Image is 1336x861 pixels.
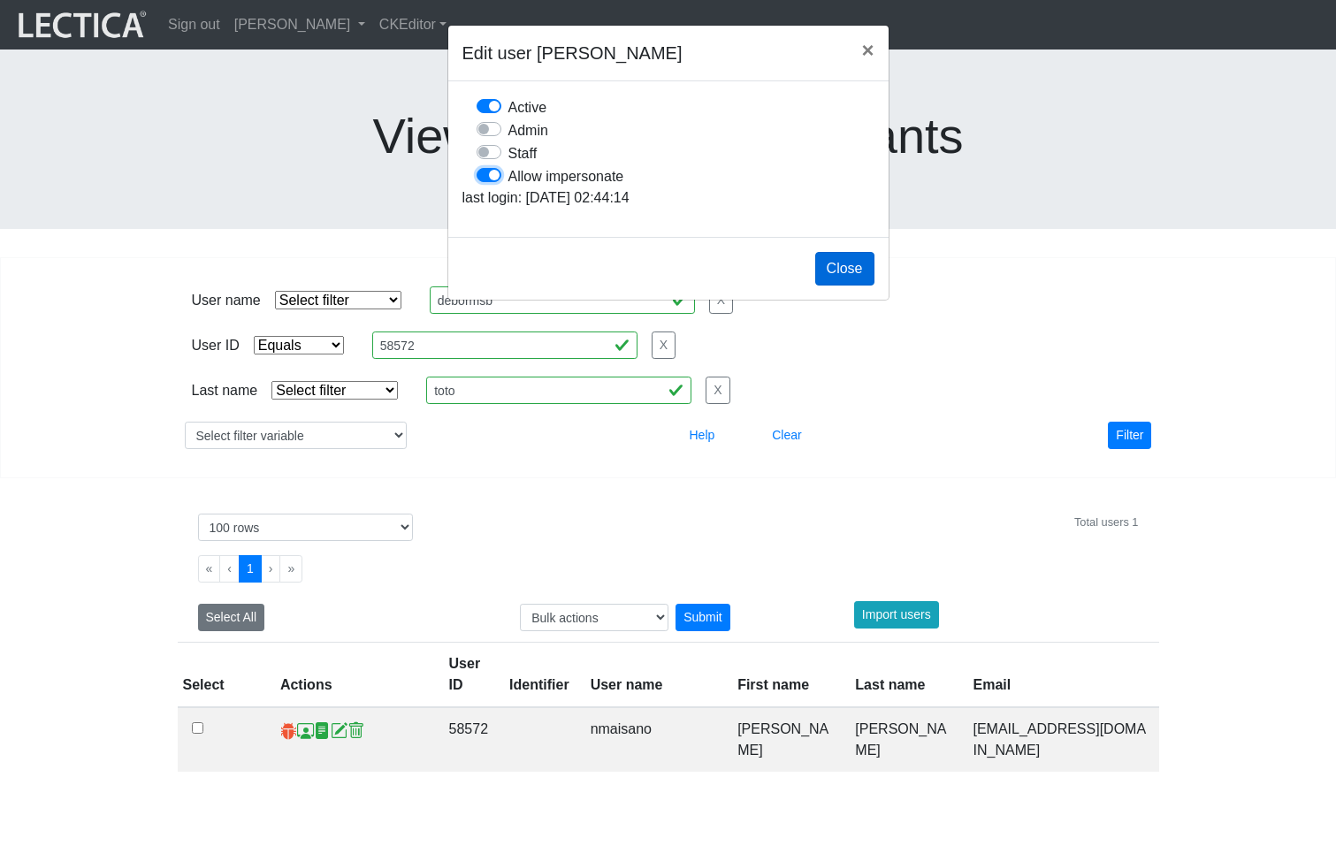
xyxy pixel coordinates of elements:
[462,187,874,209] p: last login: [DATE] 02:44:14
[508,141,538,164] label: Staff
[508,118,548,141] label: Admin
[462,40,683,66] h5: Edit user [PERSON_NAME]
[508,95,547,118] label: Active
[861,38,874,62] span: ×
[847,26,888,75] button: Close
[815,252,874,286] button: Close
[508,164,624,187] label: Allow impersonate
